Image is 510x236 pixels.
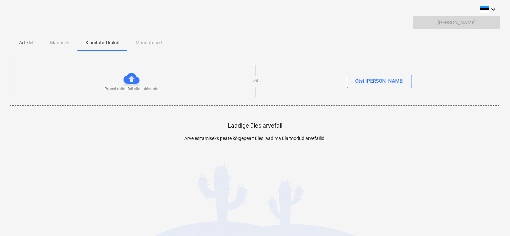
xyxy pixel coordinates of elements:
[228,122,282,130] p: Laadige üles arvefail
[355,77,404,85] div: Otsi [PERSON_NAME]
[18,39,34,46] p: Artiklid
[489,5,497,13] i: keyboard_arrow_down
[253,78,258,84] p: või
[347,75,412,88] button: Otsi [PERSON_NAME]
[104,86,159,92] p: Proovi mõni fail siia lohistada
[133,135,377,142] p: Arve esitamiseks peate kõigepealt üles laadima ülaltoodud arvefailid.
[85,39,119,46] p: Kinnitatud kulud
[10,57,501,106] div: Proovi mõni fail siia lohistadavõiOtsi [PERSON_NAME]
